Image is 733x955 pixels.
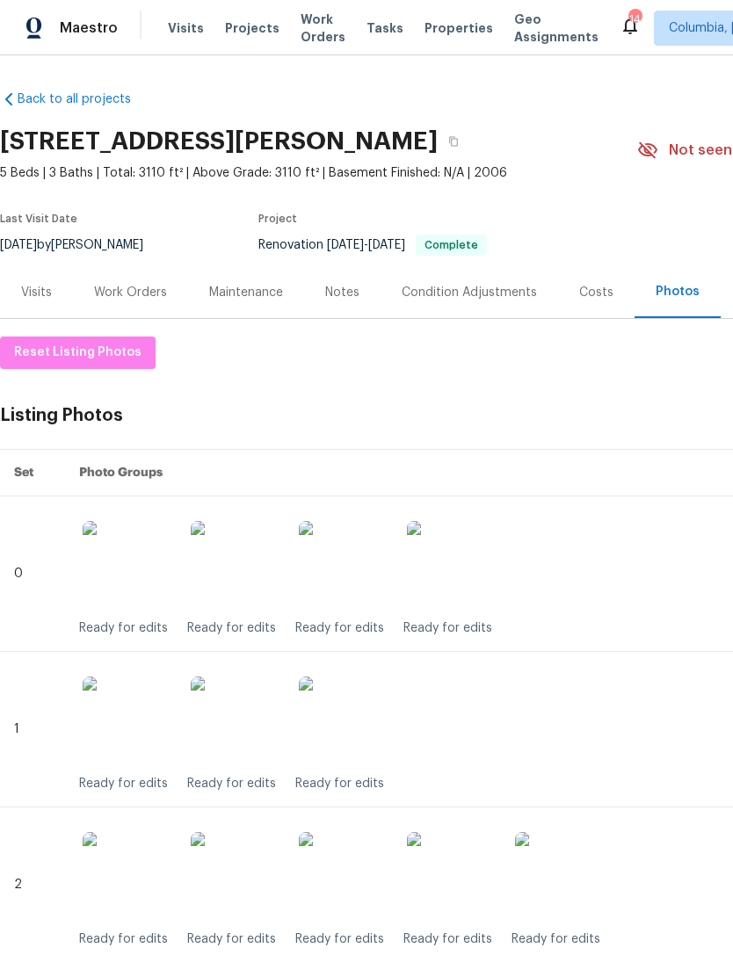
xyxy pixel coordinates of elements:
[325,284,359,301] div: Notes
[425,19,493,37] span: Properties
[403,930,492,948] div: Ready for edits
[79,619,168,637] div: Ready for edits
[438,126,469,157] button: Copy Address
[187,930,276,948] div: Ready for edits
[60,19,118,37] span: Maestro
[14,342,142,364] span: Reset Listing Photos
[579,284,613,301] div: Costs
[258,239,487,251] span: Renovation
[417,240,485,250] span: Complete
[209,284,283,301] div: Maintenance
[79,775,168,792] div: Ready for edits
[368,239,405,251] span: [DATE]
[327,239,405,251] span: -
[656,283,700,300] div: Photos
[187,775,276,792] div: Ready for edits
[225,19,279,37] span: Projects
[301,11,345,46] span: Work Orders
[403,619,492,637] div: Ready for edits
[79,930,168,948] div: Ready for edits
[94,284,167,301] div: Work Orders
[327,239,364,251] span: [DATE]
[366,22,403,34] span: Tasks
[295,930,384,948] div: Ready for edits
[295,619,384,637] div: Ready for edits
[295,775,384,792] div: Ready for edits
[628,11,641,28] div: 14
[402,284,537,301] div: Condition Adjustments
[21,284,52,301] div: Visits
[187,619,276,637] div: Ready for edits
[168,19,204,37] span: Visits
[514,11,599,46] span: Geo Assignments
[512,930,600,948] div: Ready for edits
[258,213,297,224] span: Project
